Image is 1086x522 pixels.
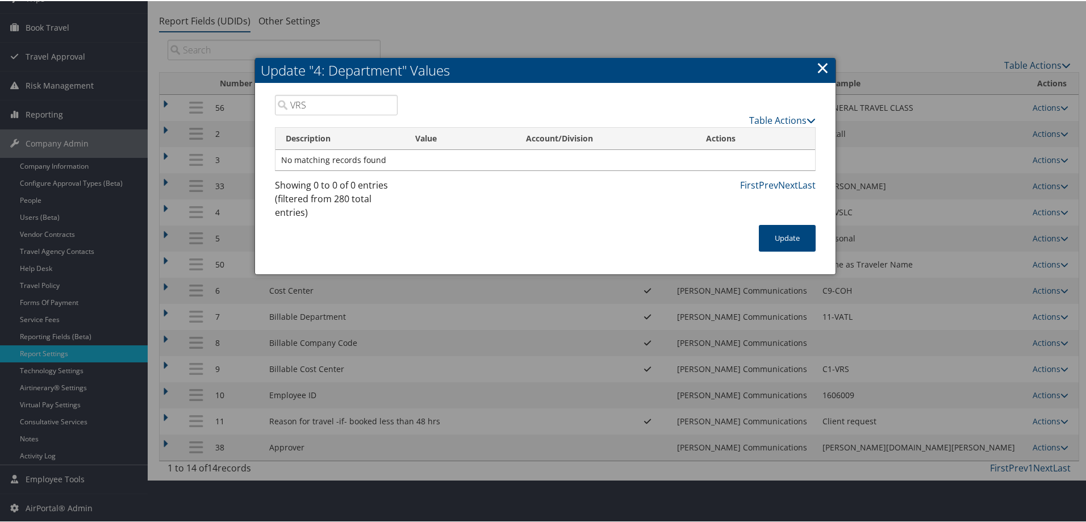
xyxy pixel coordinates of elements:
a: × [816,55,829,78]
th: Description: activate to sort column descending [275,127,405,149]
td: No matching records found [275,149,815,169]
input: Search [275,94,398,114]
a: First [740,178,759,190]
div: Showing 0 to 0 of 0 entries (filtered from 280 total entries) [275,177,398,224]
a: Next [778,178,798,190]
a: Table Actions [749,113,816,126]
a: Last [798,178,816,190]
a: Prev [759,178,778,190]
th: Value: activate to sort column ascending [405,127,516,149]
button: Update [759,224,816,250]
th: Account/Division: activate to sort column ascending [516,127,696,149]
th: Actions [696,127,815,149]
h2: Update "4: Department" Values [255,57,836,82]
